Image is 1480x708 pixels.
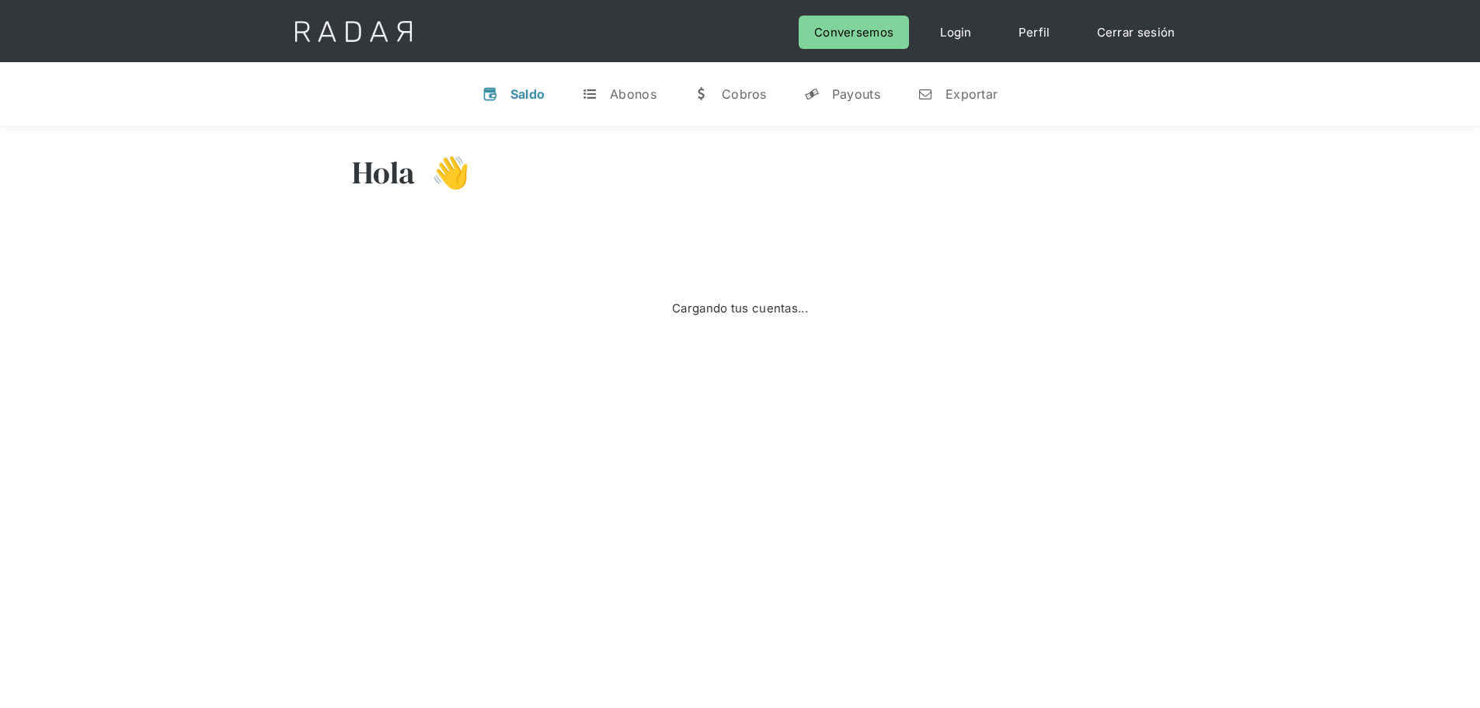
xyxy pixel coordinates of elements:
[925,16,987,49] a: Login
[804,86,820,102] div: y
[918,86,933,102] div: n
[672,298,808,319] div: Cargando tus cuentas...
[1003,16,1066,49] a: Perfil
[722,86,767,102] div: Cobros
[416,153,470,192] h3: 👋
[482,86,498,102] div: v
[1081,16,1191,49] a: Cerrar sesión
[352,153,416,192] h3: Hola
[582,86,597,102] div: t
[610,86,656,102] div: Abonos
[694,86,709,102] div: w
[832,86,880,102] div: Payouts
[510,86,545,102] div: Saldo
[799,16,909,49] a: Conversemos
[945,86,998,102] div: Exportar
